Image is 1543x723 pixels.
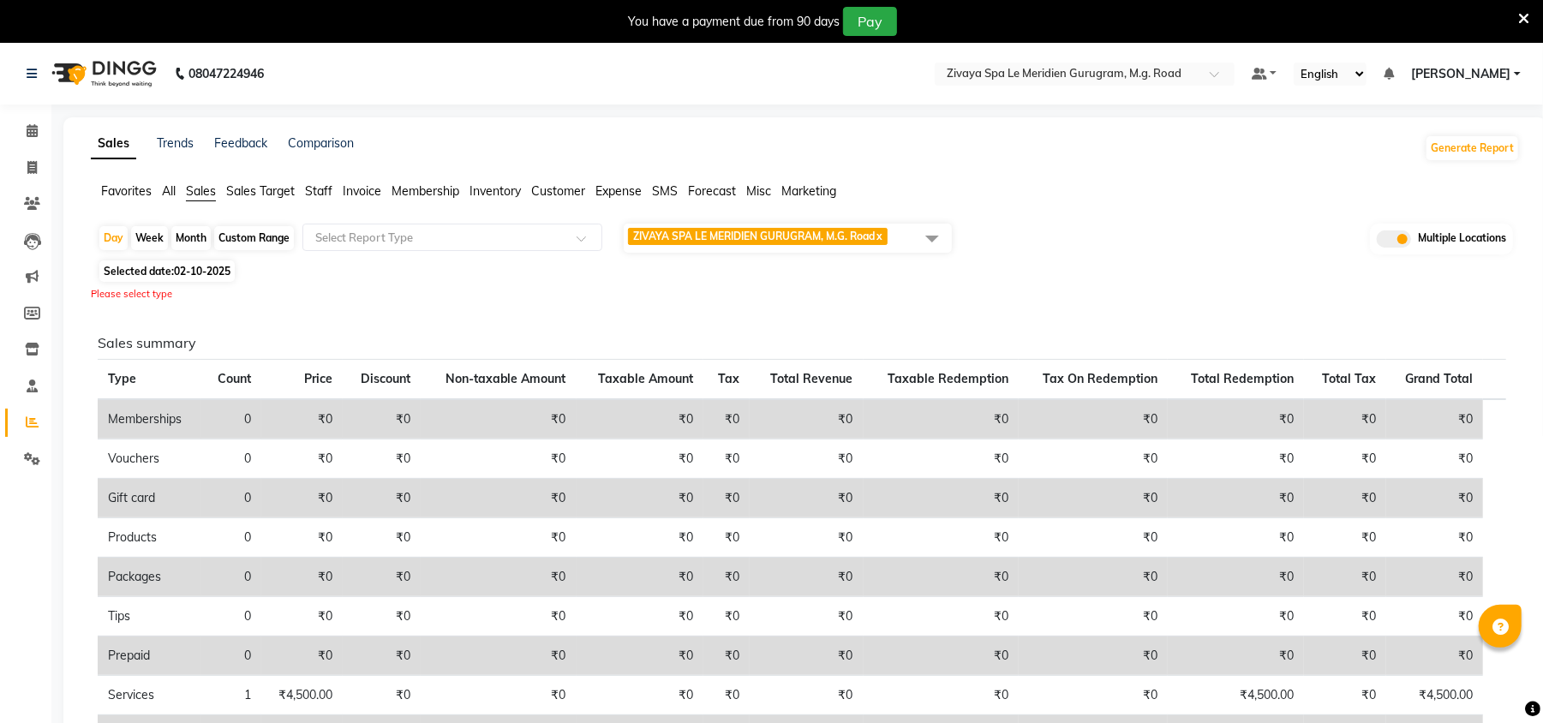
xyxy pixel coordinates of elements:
[1019,636,1168,675] td: ₹0
[201,675,260,714] td: 1
[446,371,566,386] span: Non-taxable Amount
[1019,675,1168,714] td: ₹0
[1019,517,1168,557] td: ₹0
[201,517,260,557] td: 0
[469,183,521,199] span: Inventory
[101,183,152,199] span: Favorites
[421,675,577,714] td: ₹0
[1386,636,1483,675] td: ₹0
[703,675,750,714] td: ₹0
[703,517,750,557] td: ₹0
[1386,557,1483,596] td: ₹0
[1019,478,1168,517] td: ₹0
[595,183,642,199] span: Expense
[750,636,863,675] td: ₹0
[98,335,1506,351] h6: Sales summary
[91,287,1520,302] div: Please select type
[1386,517,1483,557] td: ₹0
[343,478,420,517] td: ₹0
[98,636,201,675] td: Prepaid
[1019,557,1168,596] td: ₹0
[98,557,201,596] td: Packages
[261,439,344,478] td: ₹0
[98,478,201,517] td: Gift card
[577,675,704,714] td: ₹0
[261,557,344,596] td: ₹0
[261,636,344,675] td: ₹0
[1304,636,1386,675] td: ₹0
[343,636,420,675] td: ₹0
[1168,557,1304,596] td: ₹0
[304,371,332,386] span: Price
[261,399,344,439] td: ₹0
[1304,557,1386,596] td: ₹0
[305,183,332,199] span: Staff
[750,517,863,557] td: ₹0
[421,636,577,675] td: ₹0
[98,675,201,714] td: Services
[718,371,739,386] span: Tax
[201,557,260,596] td: 0
[1304,399,1386,439] td: ₹0
[421,557,577,596] td: ₹0
[577,399,704,439] td: ₹0
[750,439,863,478] td: ₹0
[201,399,260,439] td: 0
[99,260,235,282] span: Selected date:
[750,478,863,517] td: ₹0
[864,596,1020,636] td: ₹0
[1191,371,1294,386] span: Total Redemption
[688,183,736,199] span: Forecast
[343,517,420,557] td: ₹0
[888,371,1008,386] span: Taxable Redemption
[261,596,344,636] td: ₹0
[864,517,1020,557] td: ₹0
[1019,439,1168,478] td: ₹0
[1168,596,1304,636] td: ₹0
[875,230,882,242] a: x
[343,439,420,478] td: ₹0
[288,135,354,151] a: Comparison
[361,371,410,386] span: Discount
[577,557,704,596] td: ₹0
[98,399,201,439] td: Memberships
[781,183,836,199] span: Marketing
[628,13,840,31] div: You have a payment due from 90 days
[577,636,704,675] td: ₹0
[1322,371,1376,386] span: Total Tax
[1411,65,1510,83] span: [PERSON_NAME]
[174,265,230,278] span: 02-10-2025
[750,399,863,439] td: ₹0
[577,517,704,557] td: ₹0
[188,50,264,98] b: 08047224946
[864,675,1020,714] td: ₹0
[343,557,420,596] td: ₹0
[1304,596,1386,636] td: ₹0
[343,596,420,636] td: ₹0
[1168,517,1304,557] td: ₹0
[186,183,216,199] span: Sales
[108,371,136,386] span: Type
[750,557,863,596] td: ₹0
[1304,675,1386,714] td: ₹0
[214,135,267,151] a: Feedback
[1304,478,1386,517] td: ₹0
[162,183,176,199] span: All
[1019,399,1168,439] td: ₹0
[703,596,750,636] td: ₹0
[598,371,693,386] span: Taxable Amount
[421,517,577,557] td: ₹0
[577,439,704,478] td: ₹0
[703,399,750,439] td: ₹0
[1304,517,1386,557] td: ₹0
[1043,371,1157,386] span: Tax On Redemption
[864,557,1020,596] td: ₹0
[864,636,1020,675] td: ₹0
[531,183,585,199] span: Customer
[421,596,577,636] td: ₹0
[261,675,344,714] td: ₹4,500.00
[91,128,136,159] a: Sales
[421,478,577,517] td: ₹0
[343,675,420,714] td: ₹0
[1168,439,1304,478] td: ₹0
